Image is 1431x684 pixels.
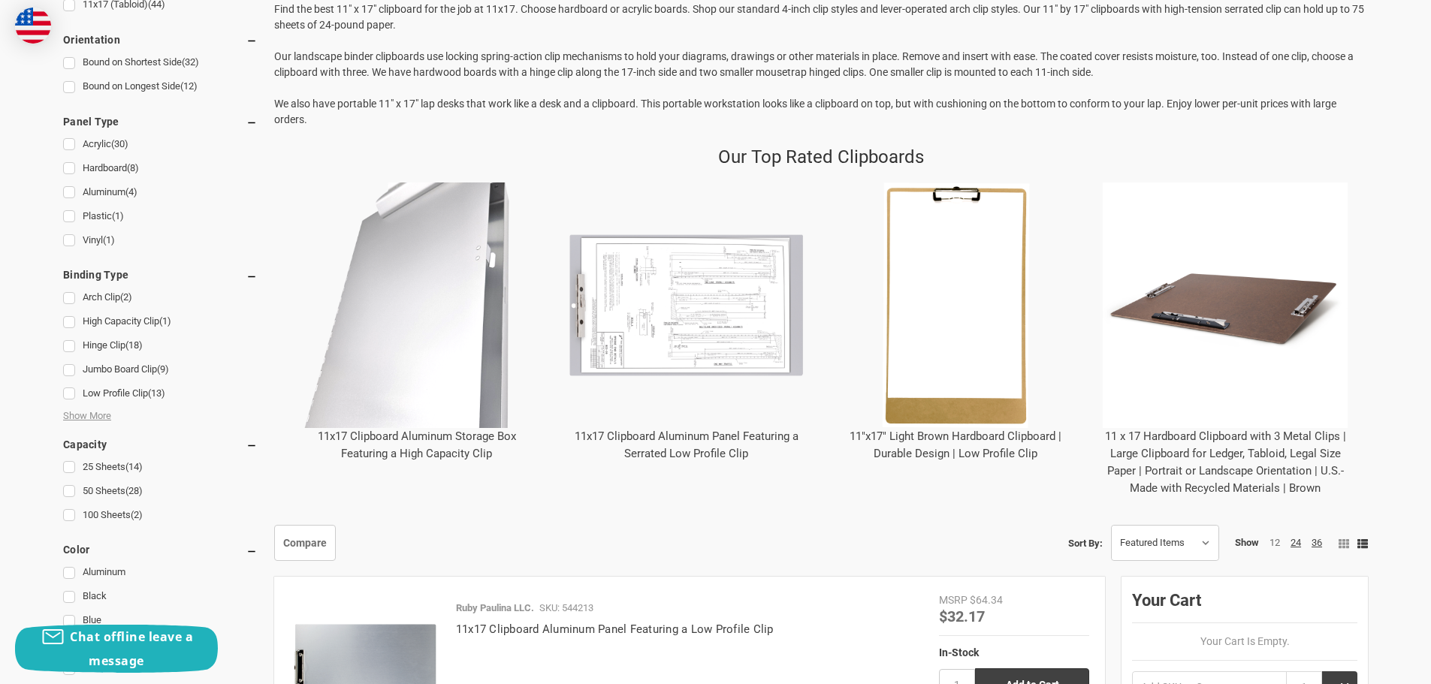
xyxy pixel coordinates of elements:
label: Sort By: [1068,532,1103,554]
div: MSRP [939,592,968,608]
span: (2) [131,509,143,520]
span: $64.34 [970,594,1003,606]
h5: Capacity [63,435,258,453]
img: 11x17 Clipboard Aluminum Panel Featuring a Serrated Low Profile Clip [563,182,809,428]
div: 11"x17" Light Brown Hardboard Clipboard | Durable Design | Low Profile Clip [821,170,1091,475]
p: SKU: 544213 [539,601,593,616]
div: 11x17 Clipboard Aluminum Panel Featuring a Serrated Low Profile Clip [551,170,821,475]
a: Arch Clip [63,288,258,308]
span: (13) [148,387,165,399]
a: 100 Sheets [63,505,258,526]
span: (30) [111,138,128,149]
h5: Binding Type [63,266,258,284]
a: Bound on Longest Side [63,77,258,97]
a: 11x17 Clipboard Aluminum Panel Featuring a Serrated Low Profile Clip [575,429,799,460]
a: 50 Sheets [63,481,258,502]
img: 11"x17" Light Brown Hardboard Clipboard | Durable Design | Low Profile Clip [833,182,1079,428]
h5: Orientation [63,31,258,49]
span: (18) [125,339,143,351]
span: Find the best 11" x 17" clipboard for the job at 11x17. Choose hardboard or acrylic boards. Shop ... [274,3,1364,31]
p: Ruby Paulina LLC. [456,601,534,616]
h5: Panel Type [63,113,258,131]
h5: Color [63,541,258,559]
span: (12) [180,80,198,92]
a: 25 Sheets [63,457,258,478]
span: (9) [157,363,169,375]
div: 11 x 17 Hardboard Clipboard with 3 Metal Clips | Large Clipboard for Ledger, Tabloid, Legal Size ... [1091,170,1360,509]
span: (28) [125,485,143,496]
a: Hardboard [63,158,258,179]
span: (32) [182,56,199,68]
span: (14) [125,461,143,472]
a: 11x17 Clipboard Aluminum Panel Featuring a Low Profile Clip [456,622,774,636]
span: (2) [120,291,132,303]
a: Hinge Clip [63,336,258,356]
iframe: Google Customer Reviews [1307,643,1431,684]
span: (4) [125,186,137,197]
a: Acrylic [63,134,258,155]
div: 11x17 Clipboard Aluminum Storage Box Featuring a High Capacity Clip [282,170,551,475]
div: Your Cart [1132,587,1357,623]
span: Show [1235,535,1259,549]
a: Aluminum [63,182,258,203]
a: Black [63,586,258,607]
img: 11x17 Clipboard Aluminum Storage Box Featuring a High Capacity Clip [294,182,539,428]
img: duty and tax information for United States [15,8,51,44]
span: (1) [112,210,124,221]
span: Chat offline leave a message [70,628,193,669]
p: Our Top Rated Clipboards [718,143,924,170]
a: Aluminum [63,562,258,583]
span: (1) [103,234,115,246]
img: 11 x 17 Hardboard Clipboard with 3 Metal Clips | Large Clipboard for Ledger, Tabloid, Legal Size ... [1103,182,1348,428]
span: (8) [127,162,139,173]
a: 11"x17" Light Brown Hardboard Clipboard | Durable Design | Low Profile Clip [850,429,1061,460]
div: In-Stock [939,644,1089,660]
span: Our landscape binder clipboards use locking spring-action clip mechanisms to hold your diagrams, ... [274,50,1354,78]
a: Compare [274,525,336,561]
span: (1) [159,315,171,327]
a: Blue [63,610,258,631]
a: 11 x 17 Hardboard Clipboard with 3 Metal Clips | Large Clipboard for Ledger, Tabloid, Legal Size ... [1105,429,1346,495]
a: Bound on Shortest Side [63,53,258,73]
span: $32.17 [939,606,985,625]
a: Plastic [63,206,258,227]
a: 12 [1269,537,1280,548]
a: 11x17 Clipboard Aluminum Storage Box Featuring a High Capacity Clip [318,429,516,460]
a: 36 [1312,537,1322,548]
a: Vinyl [63,231,258,251]
a: Jumbo Board Clip [63,360,258,380]
a: 24 [1291,537,1301,548]
a: High Capacity Clip [63,312,258,332]
span: Show More [63,408,111,423]
button: Chat offline leave a message [15,625,218,673]
span: We also have portable 11" x 17" lap desks that work like a desk and a clipboard. This portable wo... [274,98,1336,125]
p: Your Cart Is Empty. [1132,634,1357,649]
a: Low Profile Clip [63,384,258,404]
